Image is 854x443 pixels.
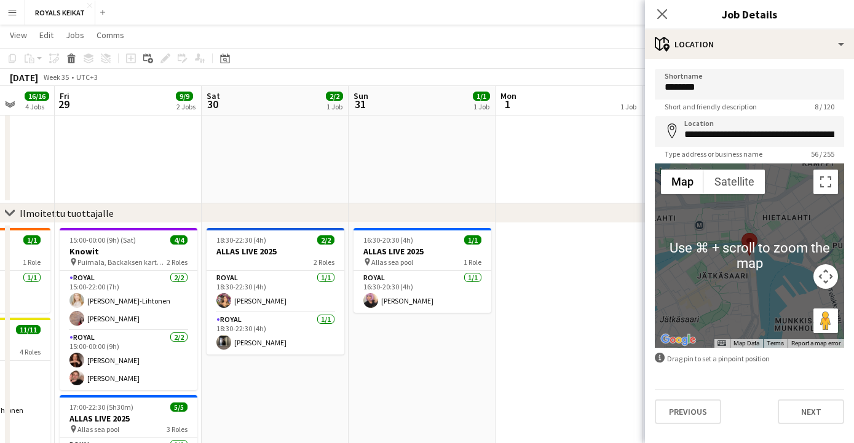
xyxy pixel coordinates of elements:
[801,149,844,159] span: 56 / 255
[5,27,32,43] a: View
[170,235,188,245] span: 4/4
[813,264,838,289] button: Map camera controls
[767,340,784,347] a: Terms
[58,97,69,111] span: 29
[34,27,58,43] a: Edit
[645,6,854,22] h3: Job Details
[60,413,197,424] h3: ALLAS LIVE 2025
[326,102,342,111] div: 1 Job
[69,235,136,245] span: 15:00-00:00 (9h) (Sat)
[371,257,413,267] span: Allas sea pool
[10,29,27,41] span: View
[704,170,765,194] button: Show satellite imagery
[354,228,491,313] app-job-card: 16:30-20:30 (4h)1/1ALLAS LIVE 2025 Allas sea pool1 RoleRoyal1/116:30-20:30 (4h)[PERSON_NAME]
[314,257,334,267] span: 2 Roles
[326,92,343,101] span: 2/2
[60,90,69,101] span: Fri
[77,425,119,434] span: Allas sea pool
[20,347,41,356] span: 4 Roles
[20,207,114,219] div: Ilmoitettu tuottajalle
[207,271,344,313] app-card-role: Royal1/118:30-22:30 (4h)[PERSON_NAME]
[97,29,124,41] span: Comms
[363,235,413,245] span: 16:30-20:30 (4h)
[658,332,698,348] a: Open this area in Google Maps (opens a new window)
[176,92,193,101] span: 9/9
[655,149,772,159] span: Type address or business name
[25,1,95,25] button: ROYALS KEIKAT
[176,102,196,111] div: 2 Jobs
[60,228,197,390] app-job-card: 15:00-00:00 (9h) (Sat)4/4Knowit Puimala, Backaksen kartano2 RolesRoyal2/215:00-22:00 (7h)[PERSON_...
[813,170,838,194] button: Toggle fullscreen view
[473,102,489,111] div: 1 Job
[620,102,636,111] div: 1 Job
[473,92,490,101] span: 1/1
[39,29,53,41] span: Edit
[76,73,98,82] div: UTC+3
[69,402,133,412] span: 17:00-22:30 (5h30m)
[661,170,704,194] button: Show street map
[354,246,491,257] h3: ALLAS LIVE 2025
[216,235,266,245] span: 18:30-22:30 (4h)
[207,246,344,257] h3: ALLAS LIVE 2025
[23,257,41,267] span: 1 Role
[170,402,188,412] span: 5/5
[10,71,38,84] div: [DATE]
[60,331,197,390] app-card-role: Royal2/215:00-00:00 (9h)[PERSON_NAME][PERSON_NAME]
[25,102,49,111] div: 4 Jobs
[354,271,491,313] app-card-role: Royal1/116:30-20:30 (4h)[PERSON_NAME]
[733,339,759,348] button: Map Data
[778,399,844,424] button: Next
[499,97,516,111] span: 1
[464,235,481,245] span: 1/1
[61,27,89,43] a: Jobs
[655,399,721,424] button: Previous
[317,235,334,245] span: 2/2
[66,29,84,41] span: Jobs
[352,97,368,111] span: 31
[655,102,767,111] span: Short and friendly description
[207,228,344,355] app-job-card: 18:30-22:30 (4h)2/2ALLAS LIVE 20252 RolesRoyal1/118:30-22:30 (4h)[PERSON_NAME]Royal1/118:30-22:30...
[354,90,368,101] span: Sun
[718,339,726,348] button: Keyboard shortcuts
[60,246,197,257] h3: Knowit
[207,313,344,355] app-card-role: Royal1/118:30-22:30 (4h)[PERSON_NAME]
[205,97,220,111] span: 30
[167,425,188,434] span: 3 Roles
[813,308,838,333] button: Drag Pegman onto the map to open Street View
[77,257,167,267] span: Puimala, Backaksen kartano
[655,353,844,364] div: Drag pin to set a pinpoint position
[805,102,844,111] span: 8 / 120
[500,90,516,101] span: Mon
[60,271,197,331] app-card-role: Royal2/215:00-22:00 (7h)[PERSON_NAME]-Lihtonen[PERSON_NAME]
[464,257,481,267] span: 1 Role
[167,257,188,267] span: 2 Roles
[23,235,41,245] span: 1/1
[25,92,49,101] span: 16/16
[41,73,71,82] span: Week 35
[92,27,129,43] a: Comms
[207,90,220,101] span: Sat
[16,325,41,334] span: 11/11
[658,332,698,348] img: Google
[791,340,840,347] a: Report a map error
[645,29,854,59] div: Location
